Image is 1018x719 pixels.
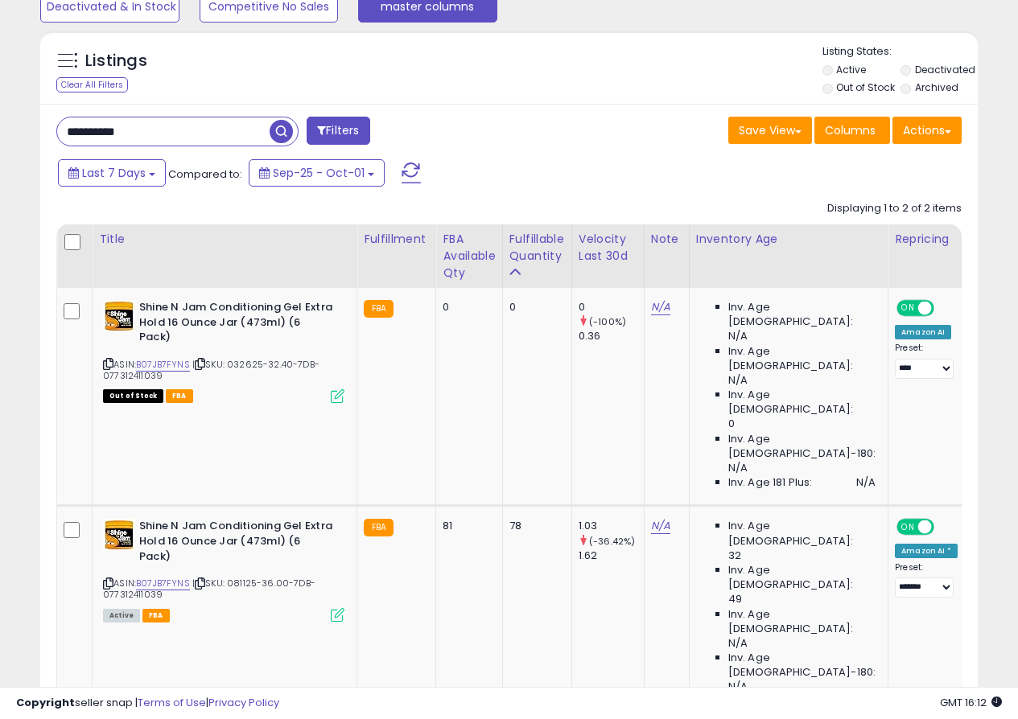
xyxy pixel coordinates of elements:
[940,695,1002,710] span: 2025-10-10 16:12 GMT
[728,636,748,651] span: N/A
[103,609,140,622] span: All listings currently available for purchase on Amazon
[579,231,637,265] div: Velocity Last 30d
[579,519,644,533] div: 1.03
[138,695,206,710] a: Terms of Use
[856,475,876,490] span: N/A
[509,231,565,265] div: Fulfillable Quantity
[99,231,350,248] div: Title
[651,231,682,248] div: Note
[16,695,75,710] strong: Copyright
[836,80,895,94] label: Out of Stock
[273,165,365,181] span: Sep-25 - Oct-01
[443,300,489,314] div: 0
[16,696,279,711] div: seller snap | |
[136,577,190,590] a: B07JB7FYNS
[103,519,344,620] div: ASIN:
[895,343,958,379] div: Preset:
[836,63,866,76] label: Active
[103,300,135,332] img: 51VwA1kGBHL._SL40_.jpg
[895,231,963,248] div: Repricing
[208,695,279,710] a: Privacy Policy
[728,117,812,144] button: Save View
[915,63,975,76] label: Deactivated
[728,651,876,680] span: Inv. Age [DEMOGRAPHIC_DATA]-180:
[895,544,958,558] div: Amazon AI *
[898,302,918,315] span: ON
[166,389,193,403] span: FBA
[136,358,190,372] a: B07JB7FYNS
[509,519,559,533] div: 78
[103,389,163,403] span: All listings that are currently out of stock and unavailable for purchase on Amazon
[728,388,876,417] span: Inv. Age [DEMOGRAPHIC_DATA]:
[509,300,559,314] div: 0
[364,300,394,318] small: FBA
[589,315,626,328] small: (-100%)
[696,231,881,248] div: Inventory Age
[728,607,876,636] span: Inv. Age [DEMOGRAPHIC_DATA]:
[103,577,315,601] span: | SKU: 081125-36.00-7DB-077312411039
[139,519,335,568] b: Shine N Jam Conditioning Gel Extra Hold 16 Ounce Jar (473ml) (6 Pack)
[895,325,951,339] div: Amazon AI
[728,548,741,563] span: 32
[898,520,918,534] span: ON
[443,519,489,533] div: 81
[579,300,644,314] div: 0
[58,159,166,187] button: Last 7 Days
[56,77,128,92] div: Clear All Filters
[728,680,748,694] span: N/A
[307,117,369,145] button: Filters
[139,300,335,349] b: Shine N Jam Conditioning Gel Extra Hold 16 Ounce Jar (473ml) (6 Pack)
[82,165,146,181] span: Last 7 Days
[814,117,890,144] button: Columns
[579,548,644,563] div: 1.62
[825,122,876,138] span: Columns
[895,562,958,598] div: Preset:
[915,80,958,94] label: Archived
[728,417,735,431] span: 0
[728,432,876,461] span: Inv. Age [DEMOGRAPHIC_DATA]-180:
[103,358,319,382] span: | SKU: 032625-32.40-7DB-077312411039
[728,344,876,373] span: Inv. Age [DEMOGRAPHIC_DATA]:
[168,166,242,182] span: Compared to:
[827,201,962,216] div: Displaying 1 to 2 of 2 items
[728,461,748,475] span: N/A
[822,44,978,60] p: Listing States:
[932,520,958,534] span: OFF
[728,563,876,592] span: Inv. Age [DEMOGRAPHIC_DATA]:
[579,329,644,343] div: 0.36
[728,373,748,388] span: N/A
[892,117,962,144] button: Actions
[728,329,748,343] span: N/A
[85,50,147,72] h5: Listings
[364,519,394,536] small: FBA
[728,300,876,329] span: Inv. Age [DEMOGRAPHIC_DATA]:
[103,300,344,401] div: ASIN:
[364,231,429,248] div: Fulfillment
[142,609,170,622] span: FBA
[651,518,670,534] a: N/A
[728,519,876,548] span: Inv. Age [DEMOGRAPHIC_DATA]:
[728,592,742,606] span: 49
[651,299,670,315] a: N/A
[728,475,813,490] span: Inv. Age 181 Plus:
[249,159,385,187] button: Sep-25 - Oct-01
[932,302,958,315] span: OFF
[589,535,635,548] small: (-36.42%)
[443,231,495,281] div: FBA Available Qty
[103,519,135,551] img: 51VwA1kGBHL._SL40_.jpg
